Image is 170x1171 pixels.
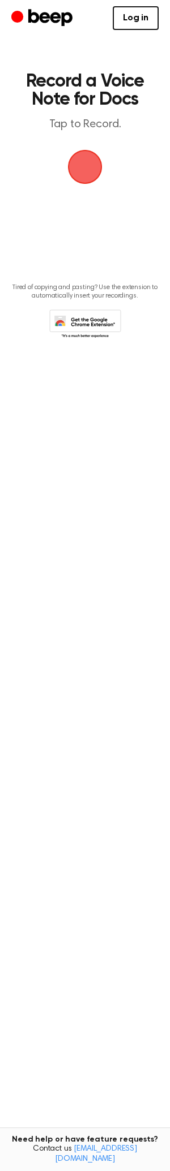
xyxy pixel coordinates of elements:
[55,1145,137,1163] a: [EMAIL_ADDRESS][DOMAIN_NAME]
[20,118,150,132] p: Tap to Record.
[7,1144,163,1164] span: Contact us
[9,283,161,300] p: Tired of copying and pasting? Use the extension to automatically insert your recordings.
[113,6,159,30] a: Log in
[68,150,102,184] button: Beep Logo
[20,72,150,109] h1: Record a Voice Note for Docs
[11,7,75,29] a: Beep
